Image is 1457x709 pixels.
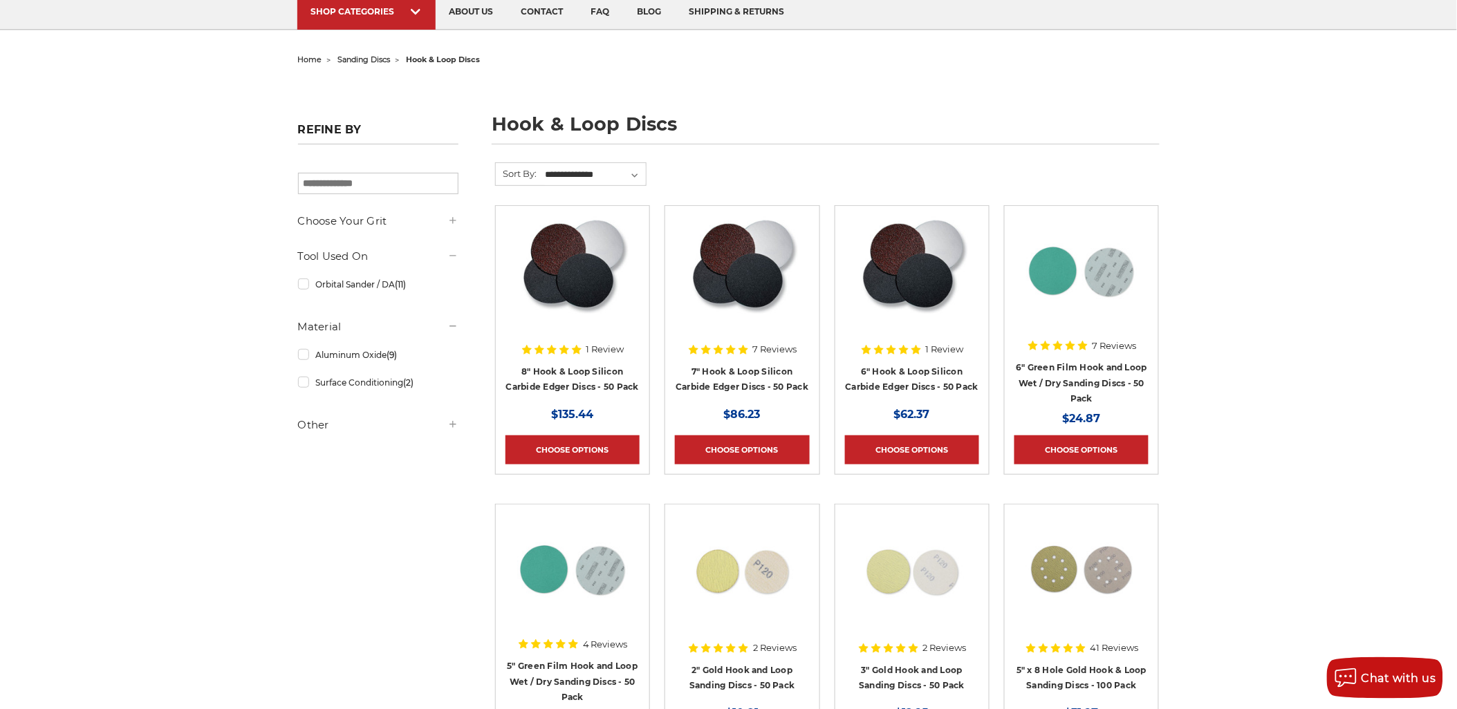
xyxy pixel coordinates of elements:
a: 5" x 8 Hole Gold Hook & Loop Sanding Discs - 100 Pack [1017,665,1147,691]
a: Surface Conditioning [298,370,458,395]
span: Chat with us [1362,672,1436,685]
h1: hook & loop discs [492,115,1160,144]
a: Side-by-side 5-inch green film hook and loop sanding disc p60 grit and loop back [505,514,640,648]
a: Silicon Carbide 7" Hook & Loop Edger Discs [675,216,809,350]
label: Sort By: [496,163,537,184]
a: Silicon Carbide 6" Hook & Loop Edger Discs [845,216,979,350]
a: Choose Options [505,435,640,464]
a: 2 inch hook loop sanding discs gold [675,514,809,648]
select: Sort By: [544,164,647,185]
h5: Other [298,417,458,433]
a: 6" Green Film Hook and Loop Wet / Dry Sanding Discs - 50 Pack [1016,362,1147,404]
a: 6-inch 60-grit green film hook and loop sanding discs with fast cutting aluminum oxide for coarse... [1014,216,1149,350]
h5: Tool Used On [298,248,458,265]
span: hook & loop discs [407,55,481,64]
span: 2 Reviews [753,643,797,652]
a: Silicon Carbide 8" Hook & Loop Edger Discs [505,216,640,350]
img: 5 inch 8 hole gold velcro disc stack [1026,514,1137,625]
img: 6-inch 60-grit green film hook and loop sanding discs with fast cutting aluminum oxide for coarse... [1026,216,1137,326]
span: 7 Reviews [753,345,797,354]
h5: Refine by [298,123,458,144]
span: $62.37 [894,408,930,421]
a: 3" Gold Hook and Loop Sanding Discs - 50 Pack [859,665,965,691]
a: 3 inch gold hook and loop sanding discs [845,514,979,648]
a: 2" Gold Hook and Loop Sanding Discs - 50 Pack [689,665,795,691]
h5: Material [298,319,458,335]
button: Chat with us [1327,657,1443,699]
a: sanding discs [338,55,391,64]
a: Choose Options [845,435,979,464]
a: 7" Hook & Loop Silicon Carbide Edger Discs - 50 Pack [676,366,808,393]
a: Aluminum Oxide [298,343,458,367]
a: home [298,55,322,64]
img: Silicon Carbide 7" Hook & Loop Edger Discs [686,216,798,326]
span: (11) [395,279,406,290]
span: 1 Review [586,345,624,354]
a: 5" Green Film Hook and Loop Wet / Dry Sanding Discs - 50 Pack [507,661,638,702]
span: $86.23 [724,408,761,421]
img: 3 inch gold hook and loop sanding discs [857,514,967,625]
span: 2 Reviews [923,643,967,652]
span: $135.44 [551,408,593,421]
a: 8" Hook & Loop Silicon Carbide Edger Discs - 50 Pack [506,366,639,393]
span: 4 Reviews [583,640,628,649]
span: (9) [387,350,397,360]
span: 1 Review [926,345,964,354]
img: 2 inch hook loop sanding discs gold [687,514,797,625]
span: 7 Reviews [1093,341,1137,350]
img: Side-by-side 5-inch green film hook and loop sanding disc p60 grit and loop back [517,514,628,625]
div: SHOP CATEGORIES [311,6,422,17]
a: 5 inch 8 hole gold velcro disc stack [1014,514,1149,648]
span: (2) [403,377,414,388]
a: Orbital Sander / DA [298,272,458,296]
a: Choose Options [675,435,809,464]
h5: Choose Your Grit [298,213,458,229]
img: Silicon Carbide 8" Hook & Loop Edger Discs [517,216,629,326]
span: $24.87 [1063,412,1101,425]
a: Choose Options [1014,435,1149,464]
img: Silicon Carbide 6" Hook & Loop Edger Discs [856,216,968,326]
a: 6" Hook & Loop Silicon Carbide Edger Discs - 50 Pack [846,366,978,393]
span: 41 Reviews [1091,643,1139,652]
